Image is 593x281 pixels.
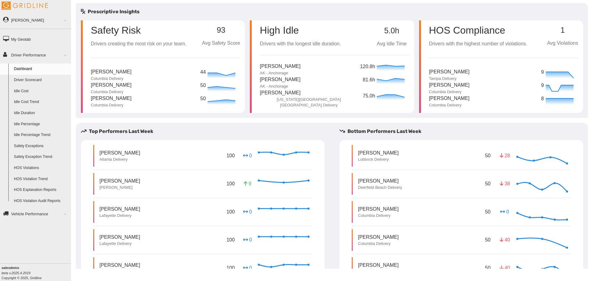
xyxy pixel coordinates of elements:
p: 100 [225,235,236,245]
p: 0 [500,208,510,215]
a: Safety Exception Trend [11,151,71,163]
p: High Idle [260,25,341,35]
p: 0 [242,236,252,243]
p: 50 [200,82,206,89]
p: 50 [484,235,492,245]
i: beta v.2025.4.2019 [2,271,30,275]
p: Lubbock Delivery [358,157,399,162]
a: HOS Explanation Reports [11,184,71,196]
p: 75.0h [363,92,375,105]
p: Columbia Delivery [358,241,399,246]
p: Columbia Delivery [91,89,132,95]
p: 5.0h [374,27,409,35]
p: Columbia Delivery [91,76,132,81]
p: [PERSON_NAME] [99,262,140,269]
p: 0 [242,208,252,215]
a: Idle Duration [11,108,71,119]
a: Idle Percentage Trend [11,130,71,141]
p: [PERSON_NAME] [260,63,301,70]
p: 28 [500,152,510,159]
a: Safety Exceptions [11,141,71,152]
p: 120.8h [360,63,375,75]
p: [PERSON_NAME] [91,95,132,102]
p: 40 [500,236,510,243]
p: [PERSON_NAME] [99,185,140,190]
p: [PERSON_NAME] [429,68,470,76]
p: Columbia Delivery [429,89,470,95]
p: 100 [225,207,236,217]
p: Columbia Delivery [91,102,132,108]
p: 38 [500,180,510,187]
a: Dashboard [11,64,71,75]
p: 100 [225,151,236,160]
p: [PERSON_NAME] [99,177,140,184]
p: 50 [200,95,206,103]
p: 100 [225,179,236,188]
p: [PERSON_NAME] [358,177,402,184]
p: AK - Anchorage [260,70,301,76]
p: Safety Risk [91,25,186,35]
p: Columbia Delivery [358,213,399,218]
p: 8 [541,95,544,103]
p: [PERSON_NAME] [358,149,399,156]
p: 50 [484,263,492,273]
b: salesdemo [2,266,19,270]
p: [PERSON_NAME] [358,262,399,269]
p: AK - Anchorage [260,84,301,89]
p: 9 [541,82,544,89]
p: [PERSON_NAME] [99,233,140,241]
p: HOS Compliance [429,25,527,35]
p: [PERSON_NAME] [260,76,301,84]
p: [PERSON_NAME] [260,89,358,97]
p: 81.6h [363,76,375,89]
p: [US_STATE][GEOGRAPHIC_DATA] [GEOGRAPHIC_DATA] Delivery [260,97,358,108]
p: 50 [484,151,492,160]
h5: Prescriptive Insights [81,8,140,15]
p: [PERSON_NAME] [358,233,399,241]
p: [PERSON_NAME] [429,95,470,102]
p: [PERSON_NAME] [99,205,140,213]
p: Avg Safety Score [202,39,240,47]
p: [PERSON_NAME] [99,149,140,156]
h5: Top Performers Last Week [81,128,330,135]
p: 50 [484,179,492,188]
p: [PERSON_NAME] [91,81,132,89]
p: Avg Violations [547,39,578,47]
p: Tampa Delivery [429,76,470,81]
p: Drivers with the longest idle duration. [260,40,341,48]
a: HOS Violation Trend [11,174,71,185]
p: 50 [484,207,492,217]
a: Idle Percentage [11,119,71,130]
p: Deerfield Beach Delivery [358,185,402,190]
p: 40 [500,264,510,271]
a: Driver Scorecard [11,75,71,86]
p: 44 [200,68,206,76]
p: 1 [547,26,578,35]
div: Copyright © 2025, Gridline [2,265,71,280]
a: HOS Violations [11,163,71,174]
p: Avg Idle Time [374,40,409,48]
p: 100 [225,263,236,273]
p: 9 [541,68,544,76]
p: Lafayette Delivery [99,213,140,218]
a: Idle Cost Trend [11,97,71,108]
p: 0 [242,152,252,159]
p: Atlanta Delivery [99,157,140,162]
p: [PERSON_NAME] [91,68,132,76]
p: Drivers with the highest number of violations. [429,40,527,48]
p: [PERSON_NAME] [429,81,470,89]
p: 0 [242,264,252,271]
a: HOS Violation Audit Reports [11,196,71,207]
p: Columbia Delivery [429,102,470,108]
img: Gridline [2,2,48,10]
p: Drivers creating the most risk on your team. [91,40,186,48]
a: Idle Cost [11,86,71,97]
p: Lafayette Delivery [99,241,140,246]
p: 9 [242,180,252,187]
h5: Bottom Performers Last Week [339,128,588,135]
p: 93 [202,26,240,35]
p: [PERSON_NAME] [358,205,399,213]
